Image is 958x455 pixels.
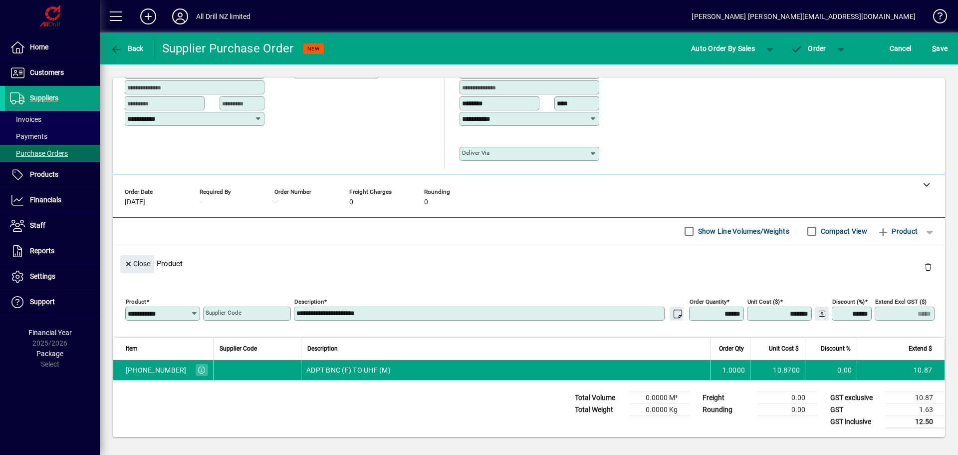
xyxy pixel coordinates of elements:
[698,404,757,416] td: Rounding
[100,39,155,57] app-page-header-button: Back
[30,247,54,255] span: Reports
[825,404,885,416] td: GST
[5,264,100,289] a: Settings
[113,245,945,282] div: Product
[630,392,690,404] td: 0.0000 M³
[162,40,294,56] div: Supplier Purchase Order
[805,360,857,380] td: 0.00
[696,226,789,236] label: Show Line Volumes/Weights
[125,198,145,206] span: [DATE]
[832,298,865,305] mat-label: Discount (%)
[747,298,780,305] mat-label: Unit Cost ($)
[5,162,100,187] a: Products
[30,43,48,51] span: Home
[885,404,945,416] td: 1.63
[126,365,187,375] div: [PHONE_NUMBER]
[630,404,690,416] td: 0.0000 Kg
[30,68,64,76] span: Customers
[30,196,61,204] span: Financials
[307,343,338,354] span: Description
[5,188,100,213] a: Financials
[857,360,945,380] td: 10.87
[424,198,428,206] span: 0
[28,329,72,337] span: Financial Year
[877,223,918,239] span: Product
[196,8,251,24] div: All Drill NZ limited
[132,7,164,25] button: Add
[887,39,914,57] button: Cancel
[686,39,760,57] button: Auto Order By Sales
[126,343,138,354] span: Item
[10,115,41,123] span: Invoices
[815,307,829,321] button: Change Price Levels
[757,392,817,404] td: 0.00
[690,298,726,305] mat-label: Order Quantity
[10,132,47,140] span: Payments
[750,360,805,380] td: 10.8700
[909,343,932,354] span: Extend $
[710,360,750,380] td: 1.0000
[570,404,630,416] td: Total Weight
[5,145,100,162] a: Purchase Orders
[220,343,257,354] span: Supplier Code
[5,111,100,128] a: Invoices
[126,298,146,305] mat-label: Product
[885,416,945,428] td: 12.50
[698,392,757,404] td: Freight
[5,35,100,60] a: Home
[206,309,241,316] mat-label: Supplier Code
[885,392,945,404] td: 10.87
[757,404,817,416] td: 0.00
[786,39,831,57] button: Order
[890,40,912,56] span: Cancel
[916,262,940,271] app-page-header-button: Delete
[769,343,799,354] span: Unit Cost $
[349,198,353,206] span: 0
[30,94,58,102] span: Suppliers
[932,40,948,56] span: ave
[719,343,744,354] span: Order Qty
[819,226,867,236] label: Compact View
[5,239,100,264] a: Reports
[462,149,489,156] mat-label: Deliver via
[875,298,927,305] mat-label: Extend excl GST ($)
[30,170,58,178] span: Products
[5,128,100,145] a: Payments
[120,255,154,273] button: Close
[30,221,45,229] span: Staff
[5,60,100,85] a: Customers
[164,7,196,25] button: Profile
[691,40,755,56] span: Auto Order By Sales
[692,8,916,24] div: [PERSON_NAME] [PERSON_NAME][EMAIL_ADDRESS][DOMAIN_NAME]
[872,222,923,240] button: Product
[307,45,320,52] span: NEW
[118,259,157,268] app-page-header-button: Close
[30,272,55,280] span: Settings
[124,256,150,272] span: Close
[825,392,885,404] td: GST exclusive
[200,198,202,206] span: -
[570,392,630,404] td: Total Volume
[926,2,946,34] a: Knowledge Base
[10,149,68,157] span: Purchase Orders
[5,213,100,238] a: Staff
[108,39,146,57] button: Back
[825,416,885,428] td: GST inclusive
[930,39,950,57] button: Save
[30,298,55,306] span: Support
[821,343,851,354] span: Discount %
[932,44,936,52] span: S
[916,255,940,279] button: Delete
[5,290,100,315] a: Support
[791,44,826,52] span: Order
[274,198,276,206] span: -
[36,350,63,358] span: Package
[110,44,144,52] span: Back
[306,365,391,375] span: ADPT BNC (F) TO UHF (M)
[294,298,324,305] mat-label: Description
